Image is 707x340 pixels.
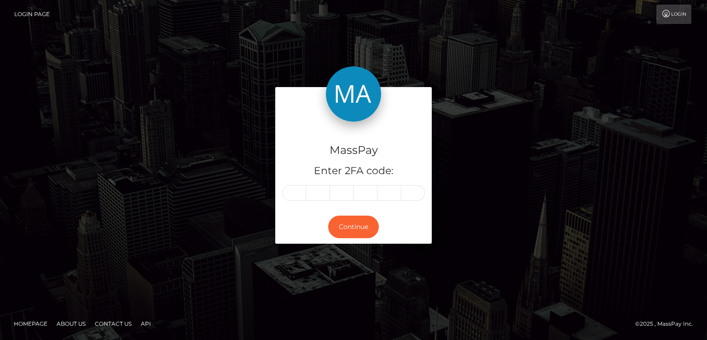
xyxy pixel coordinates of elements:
[10,317,51,331] a: Homepage
[328,216,379,238] button: Continue
[282,142,425,158] h4: MassPay
[14,5,50,24] a: Login Page
[635,319,700,329] div: © 2025 , MassPay Inc.
[53,317,89,331] a: About Us
[282,164,425,178] h5: Enter 2FA code:
[137,317,155,331] a: API
[326,66,381,122] img: MassPay
[91,317,135,331] a: Contact Us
